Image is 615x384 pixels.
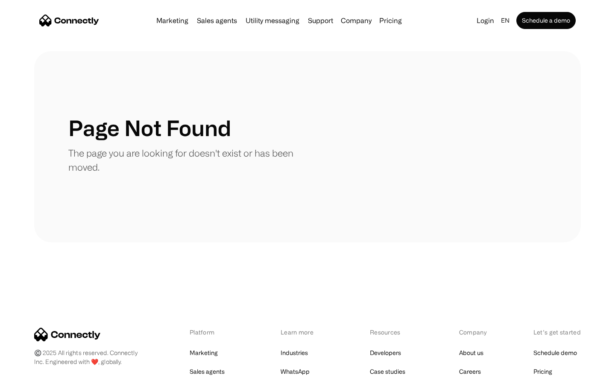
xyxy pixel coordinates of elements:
[533,328,581,337] div: Let’s get started
[370,366,405,378] a: Case studies
[39,14,99,27] a: home
[281,347,308,359] a: Industries
[498,15,515,26] div: en
[281,366,310,378] a: WhatsApp
[533,347,577,359] a: Schedule demo
[459,366,481,378] a: Careers
[190,328,236,337] div: Platform
[9,368,51,381] aside: Language selected: English
[338,15,374,26] div: Company
[370,328,415,337] div: Resources
[190,366,225,378] a: Sales agents
[370,347,401,359] a: Developers
[459,328,489,337] div: Company
[376,17,405,24] a: Pricing
[473,15,498,26] a: Login
[305,17,337,24] a: Support
[68,115,231,141] h1: Page Not Found
[242,17,303,24] a: Utility messaging
[281,328,325,337] div: Learn more
[501,15,510,26] div: en
[190,347,218,359] a: Marketing
[153,17,192,24] a: Marketing
[516,12,576,29] a: Schedule a demo
[193,17,240,24] a: Sales agents
[68,146,307,174] p: The page you are looking for doesn't exist or has been moved.
[459,347,483,359] a: About us
[533,366,552,378] a: Pricing
[341,15,372,26] div: Company
[17,369,51,381] ul: Language list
